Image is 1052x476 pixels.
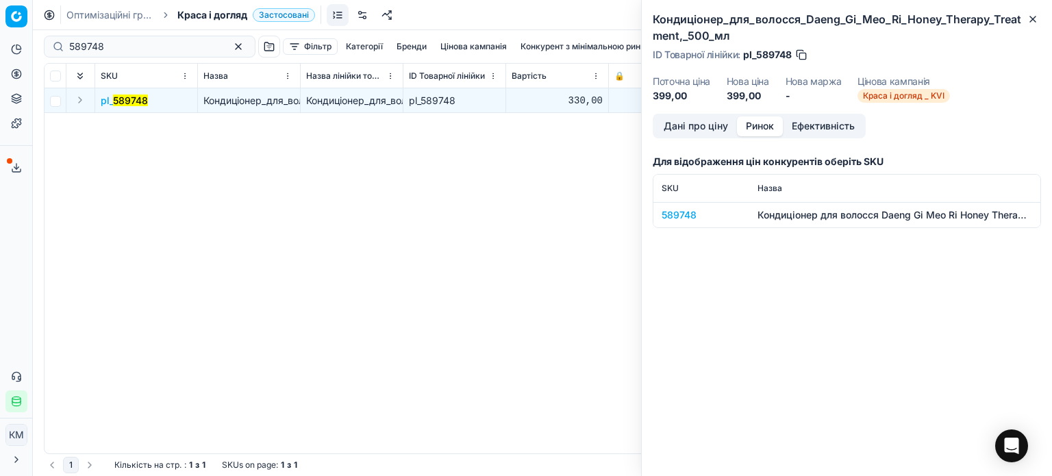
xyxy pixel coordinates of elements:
[101,94,148,108] span: pl_
[189,460,192,471] strong: 1
[114,460,205,471] div: :
[995,429,1028,462] div: Open Intercom Messenger
[72,92,88,108] button: Expand
[66,8,154,22] a: Оптимізаційні групи
[44,457,98,473] nav: pagination
[283,38,338,55] button: Фільтр
[655,116,737,136] button: Дані про ціну
[5,424,27,446] button: КM
[195,460,199,471] strong: з
[653,11,1041,44] h2: Кондиціонер_для_волосся_Daeng_Gi_Meo_Ri_Honey_Therapy_Treatment,_500_мл
[82,457,98,473] button: Go to next page
[44,457,60,473] button: Go to previous page
[727,77,769,86] dt: Нова ціна
[114,460,181,471] span: Кількість на стр.
[203,71,228,82] span: Назва
[435,38,512,55] button: Цінова кампанія
[409,94,500,108] div: pl_589748
[409,71,485,82] span: ID Товарної лінійки
[757,208,1032,222] div: Кондиціонер для волосся Daeng Gi Meo Ri Honey Therapy Treatment, 500 мл
[857,77,950,86] dt: Цінова кампанія
[653,89,710,103] dd: 399,00
[653,155,1041,168] h3: Для відображення цін конкурентів оберіть SKU
[253,8,315,22] span: Застосовані
[743,48,792,62] span: pl_589748
[786,77,842,86] dt: Нова маржа
[786,89,842,103] dd: -
[113,95,148,106] mark: 589748
[101,94,148,108] button: pl_589748
[783,116,864,136] button: Ефективність
[306,71,384,82] span: Назва лінійки товарів
[69,40,219,53] input: Пошук по SKU або назві
[340,38,388,55] button: Категорії
[857,89,950,103] span: Краса і догляд _ KVI
[6,425,27,445] span: КM
[177,8,315,22] span: Краса і доглядЗастосовані
[614,71,625,82] span: 🔒
[306,94,397,108] div: Кондиціонер_для_волосся_Daeng_Gi_Meo_Ri_Honey_Therapy_Treatment,_500_мл
[294,460,297,471] strong: 1
[515,38,697,55] button: Конкурент з мінімальною ринковою ціною
[737,116,783,136] button: Ринок
[391,38,432,55] button: Бренди
[66,8,315,22] nav: breadcrumb
[202,460,205,471] strong: 1
[653,50,740,60] span: ID Товарної лінійки :
[281,460,284,471] strong: 1
[653,77,710,86] dt: Поточна ціна
[512,94,603,108] div: 330,00
[101,71,118,82] span: SKU
[72,68,88,84] button: Expand all
[203,95,571,106] span: Кондиціонер_для_волосся_Daeng_Gi_Meo_Ri_Honey_Therapy_Treatment,_500_мл
[662,208,741,222] div: 589748
[512,71,547,82] span: Вартість
[757,183,782,193] span: Назва
[177,8,247,22] span: Краса і догляд
[287,460,291,471] strong: з
[63,457,79,473] button: 1
[222,460,278,471] span: SKUs on page :
[662,183,679,193] span: SKU
[727,89,769,103] dd: 399,00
